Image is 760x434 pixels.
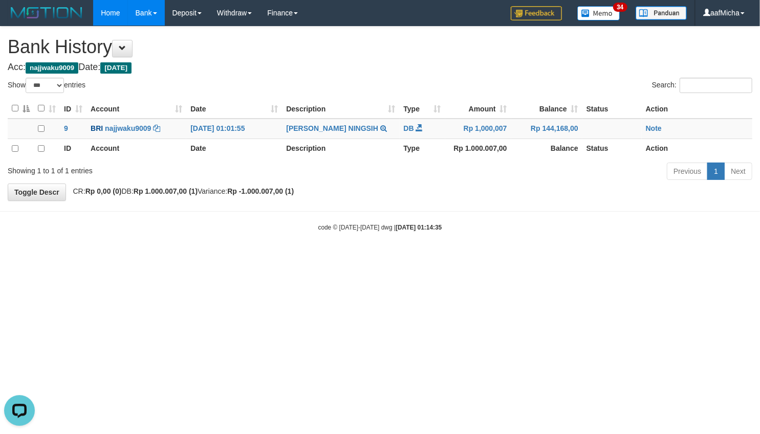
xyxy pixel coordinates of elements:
[582,139,642,158] th: Status
[582,99,642,119] th: Status
[227,187,294,195] strong: Rp -1.000.007,00 (1)
[511,119,582,139] td: Rp 144,168,00
[680,78,752,93] input: Search:
[445,119,511,139] td: Rp 1,000,007
[318,224,442,231] small: code © [DATE]-[DATE] dwg |
[8,37,752,57] h1: Bank History
[60,139,86,158] th: ID
[511,139,582,158] th: Balance
[60,99,86,119] th: ID: activate to sort column ascending
[34,99,60,119] th: : activate to sort column ascending
[86,139,186,158] th: Account
[153,124,160,132] a: Copy najjwaku9009 to clipboard
[86,99,186,119] th: Account: activate to sort column ascending
[642,99,752,119] th: Action
[642,139,752,158] th: Action
[404,124,414,132] span: DB
[8,5,85,20] img: MOTION_logo.png
[282,99,399,119] th: Description: activate to sort column ascending
[445,139,511,158] th: Rp 1.000.007,00
[8,99,34,119] th: : activate to sort column descending
[8,162,309,176] div: Showing 1 to 1 of 1 entries
[68,187,294,195] span: CR: DB: Variance:
[134,187,198,195] strong: Rp 1.000.007,00 (1)
[8,184,66,201] a: Toggle Descr
[64,124,68,132] span: 9
[400,139,445,158] th: Type
[105,124,151,132] a: najjwaku9009
[85,187,122,195] strong: Rp 0,00 (0)
[613,3,627,12] span: 34
[652,78,752,93] label: Search:
[4,4,35,35] button: Open LiveChat chat widget
[636,6,687,20] img: panduan.png
[186,99,282,119] th: Date: activate to sort column ascending
[186,119,282,139] td: [DATE] 01:01:55
[26,62,78,74] span: najjwaku9009
[577,6,620,20] img: Button%20Memo.svg
[707,163,725,180] a: 1
[186,139,282,158] th: Date
[667,163,708,180] a: Previous
[282,139,399,158] th: Description
[724,163,752,180] a: Next
[100,62,132,74] span: [DATE]
[286,124,378,132] a: [PERSON_NAME] NINGSIH
[400,99,445,119] th: Type: activate to sort column ascending
[646,124,662,132] a: Note
[396,224,442,231] strong: [DATE] 01:14:35
[8,78,85,93] label: Show entries
[26,78,64,93] select: Showentries
[8,62,752,73] h4: Acc: Date:
[445,99,511,119] th: Amount: activate to sort column ascending
[91,124,103,132] span: BRI
[511,99,582,119] th: Balance: activate to sort column ascending
[511,6,562,20] img: Feedback.jpg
